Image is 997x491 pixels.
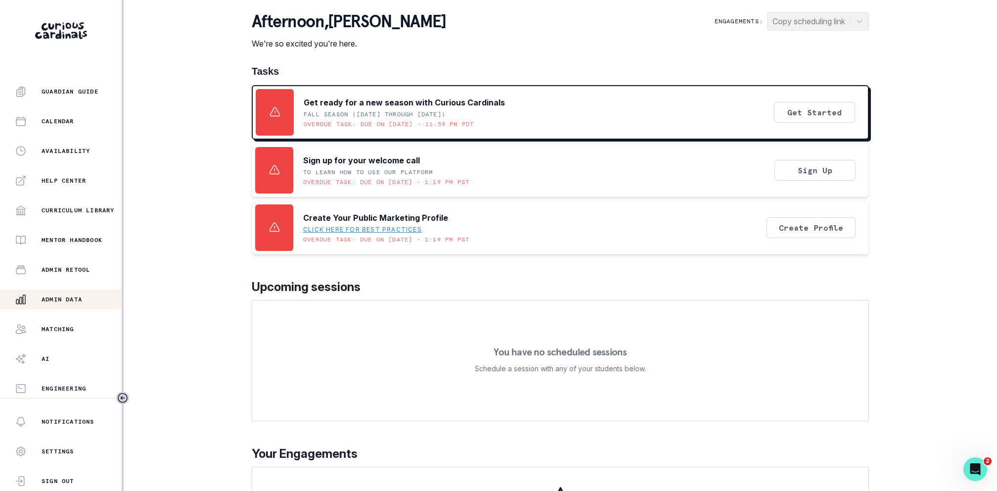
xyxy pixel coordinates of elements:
[42,385,86,393] p: Engineering
[42,236,102,244] p: Mentor Handbook
[42,147,90,155] p: Availability
[42,418,94,426] p: Notifications
[252,278,869,296] p: Upcoming sessions
[303,154,420,166] p: Sign up for your welcome call
[304,120,474,128] p: Overdue task: Due on [DATE] • 11:59 PM PDT
[42,295,82,303] p: Admin Data
[303,236,469,244] p: Overdue task: Due on [DATE] • 1:19 PM PST
[963,457,987,481] iframe: Intercom live chat
[252,12,446,32] p: afternoon , [PERSON_NAME]
[303,226,422,234] a: Click here for best practices
[303,212,448,224] p: Create Your Public Marketing Profile
[304,97,505,108] p: Get ready for a new season with Curious Cardinals
[303,178,469,186] p: Overdue task: Due on [DATE] • 1:19 PM PST
[42,88,98,96] p: Guardian Guide
[35,22,87,39] img: Curious Cardinals Logo
[42,325,74,333] p: Matching
[42,477,74,485] p: Sign Out
[42,355,49,363] p: AI
[42,117,74,125] p: Calendar
[774,160,856,181] button: Sign Up
[42,177,86,185] p: Help Center
[767,217,856,238] button: Create Profile
[42,266,90,274] p: Admin Retool
[42,206,115,214] p: Curriculum Library
[116,392,129,404] button: Toggle sidebar
[42,447,74,455] p: Settings
[303,168,433,176] p: To learn how to use our platform
[252,38,446,49] p: We're so excited you're here.
[494,347,627,357] p: You have no scheduled sessions
[252,65,869,77] h1: Tasks
[715,17,763,25] p: Engagements:
[252,445,869,463] p: Your Engagements
[984,457,992,465] span: 2
[304,110,446,118] p: Fall Season ([DATE] through [DATE])
[475,363,646,375] p: Schedule a session with any of your students below.
[774,102,855,123] button: Get Started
